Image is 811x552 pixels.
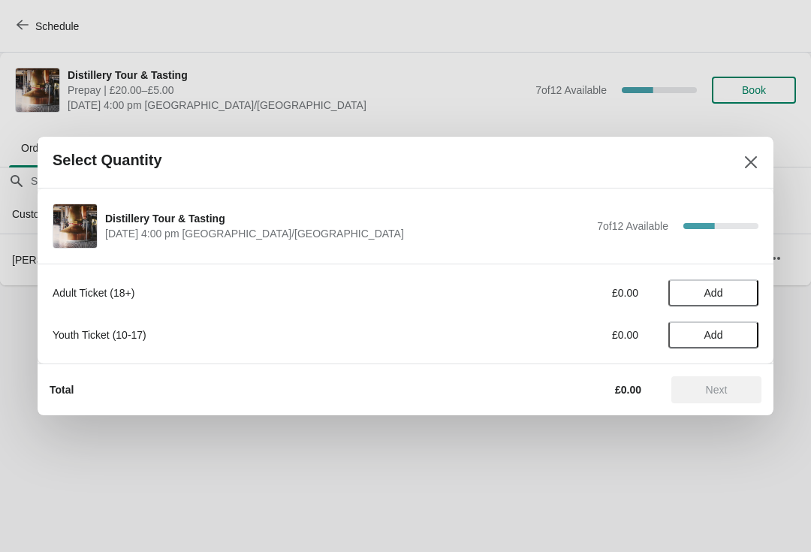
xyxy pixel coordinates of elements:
span: Add [704,287,723,299]
button: Close [737,149,764,176]
strong: £0.00 [615,384,641,396]
button: Add [668,321,758,348]
div: £0.00 [499,285,638,300]
span: Distillery Tour & Tasting [105,211,589,226]
span: [DATE] 4:00 pm [GEOGRAPHIC_DATA]/[GEOGRAPHIC_DATA] [105,226,589,241]
div: Adult Ticket (18+) [53,285,469,300]
div: £0.00 [499,327,638,342]
span: 7 of 12 Available [597,220,668,232]
div: Youth Ticket (10-17) [53,327,469,342]
strong: Total [50,384,74,396]
button: Add [668,279,758,306]
h2: Select Quantity [53,152,162,169]
span: Add [704,329,723,341]
img: Distillery Tour & Tasting | | August 26 | 4:00 pm Europe/London [53,204,97,248]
